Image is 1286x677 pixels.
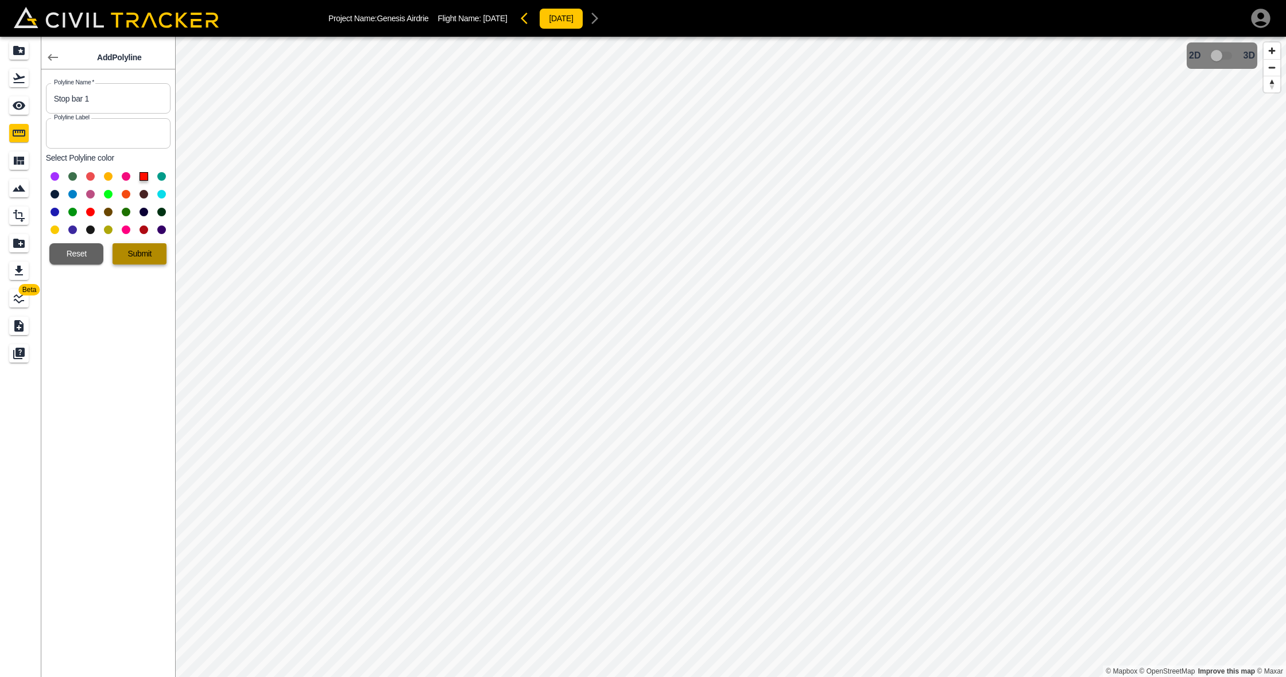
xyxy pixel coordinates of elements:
[1244,50,1255,61] span: 3D
[1198,667,1255,675] a: Map feedback
[1264,59,1280,76] button: Zoom out
[1257,667,1283,675] a: Maxar
[1206,45,1239,67] span: 3D model not uploaded yet
[175,37,1286,677] canvas: Map
[483,14,507,23] span: [DATE]
[14,7,219,28] img: Civil Tracker
[1264,76,1280,92] button: Reset bearing to north
[1189,50,1200,61] span: 2D
[437,14,507,23] p: Flight Name:
[1140,667,1195,675] a: OpenStreetMap
[1106,667,1137,675] a: Mapbox
[539,8,583,29] button: [DATE]
[328,14,428,23] p: Project Name: Genesis Airdrie
[1264,42,1280,59] button: Zoom in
